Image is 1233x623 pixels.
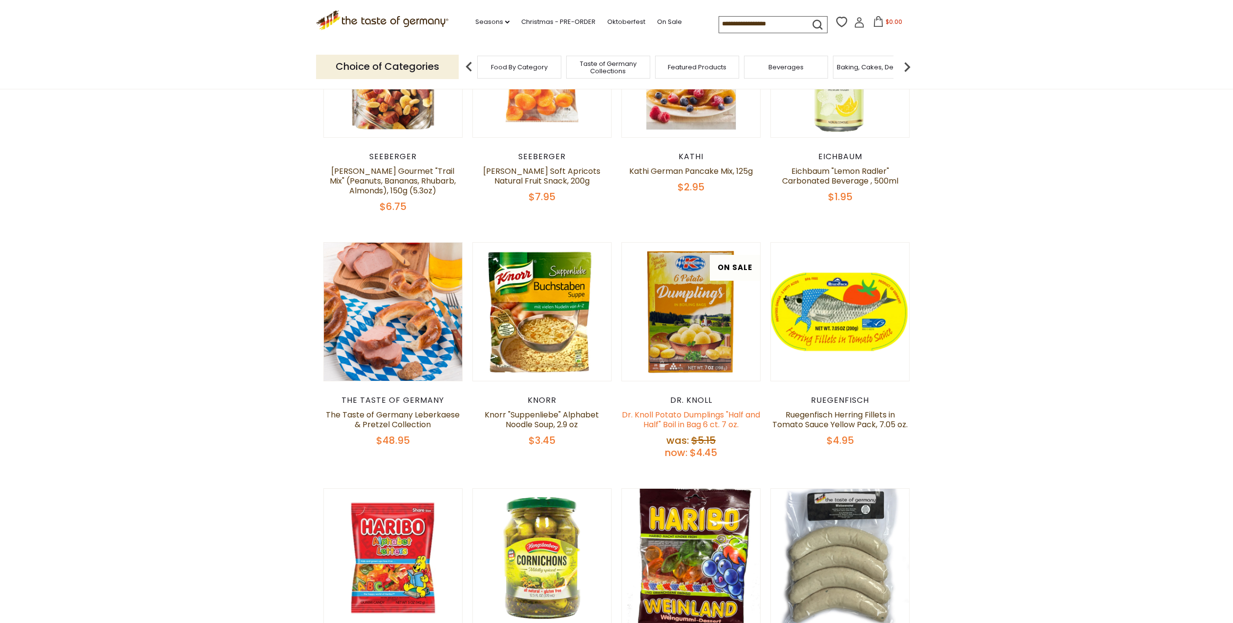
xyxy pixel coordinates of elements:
span: $7.95 [529,190,555,204]
label: Now: [665,446,687,459]
span: $5.15 [691,434,716,447]
div: Knorr [472,395,612,405]
a: Ruegenfisch Herring Fillets in Tomato Sauce Yellow Pack, 7.05 oz. [772,409,908,430]
div: The Taste of Germany [323,395,463,405]
span: $1.95 [828,190,852,204]
div: Seeberger [323,152,463,162]
a: Beverages [768,63,804,71]
a: Eichbaum "Lemon Radler" Carbonated Beverage , 500ml [782,166,898,187]
span: $48.95 [376,434,410,447]
p: Choice of Categories [316,55,459,79]
img: previous arrow [459,57,479,77]
div: Kathi [621,152,761,162]
span: $6.75 [380,200,406,213]
a: [PERSON_NAME] Soft Apricots Natural Fruit Snack, 200g [483,166,600,187]
a: Oktoberfest [607,17,645,27]
div: Ruegenfisch [770,395,910,405]
span: $4.95 [827,434,854,447]
img: Knorr "Suppenliebe" Alphabet Noodle Soup, 2.9 oz [473,243,611,381]
a: Knorr "Suppenliebe" Alphabet Noodle Soup, 2.9 oz [485,409,599,430]
a: Dr. Knoll Potato Dumplings "Half and Half" Boil in Bag 6 ct. 7 oz. [622,409,760,430]
span: $4.45 [690,446,717,459]
a: Seasons [475,17,510,27]
a: Kathi German Pancake Mix, 125g [629,166,753,177]
a: The Taste of Germany Leberkaese & Pretzel Collection [326,409,460,430]
div: Seeberger [472,152,612,162]
div: Eichbaum [770,152,910,162]
img: next arrow [897,57,917,77]
img: The Taste of Germany Leberkaese & Pretzel Collection [324,243,462,381]
img: Dr. Knoll Potato Dumplings "Half and Half" Boil in Bag 6 ct. 7 oz. [622,243,760,381]
a: [PERSON_NAME] Gourmet "Trail Mix" (Peanuts, Bananas, Rhubarb, Almonds), 150g (5.3oz) [330,166,456,196]
img: Ruegenfisch Herring Fillets in Tomato Sauce Yellow Pack, 7.05 oz. [771,243,909,381]
label: Was: [666,434,689,447]
a: On Sale [657,17,682,27]
div: Dr. Knoll [621,395,761,405]
a: Food By Category [491,63,548,71]
a: Taste of Germany Collections [569,60,647,75]
span: $2.95 [678,180,704,194]
span: $0.00 [886,18,902,26]
a: Christmas - PRE-ORDER [521,17,595,27]
a: Featured Products [668,63,726,71]
button: $0.00 [867,16,908,31]
a: Baking, Cakes, Desserts [837,63,913,71]
span: $3.45 [529,434,555,447]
